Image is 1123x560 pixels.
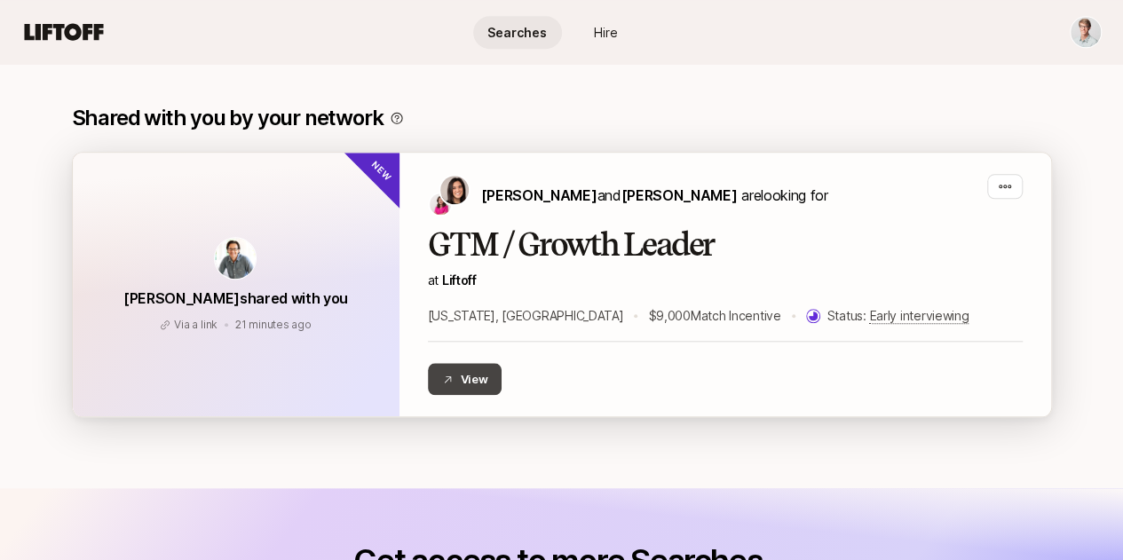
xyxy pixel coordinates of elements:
[428,363,502,395] button: View
[1071,17,1101,47] img: Charlie Vestner
[869,308,969,324] span: Early interviewing
[428,270,1023,291] p: at
[597,186,737,204] span: and
[562,16,651,49] a: Hire
[341,122,429,210] div: New
[428,227,1023,263] h2: GTM / Growth Leader
[442,272,477,288] a: Liftoff
[428,305,624,327] p: [US_STATE], [GEOGRAPHIC_DATA]
[648,305,780,327] p: $9,000 Match Incentive
[440,176,469,204] img: Eleanor Morgan
[481,184,828,207] p: are looking for
[123,289,348,307] span: [PERSON_NAME] shared with you
[215,238,256,279] img: avatar-url
[1070,16,1102,48] button: Charlie Vestner
[594,23,618,42] span: Hire
[174,317,217,333] p: Via a link
[621,186,737,204] span: [PERSON_NAME]
[235,318,312,331] span: August 31, 2025 7:15am
[487,23,547,42] span: Searches
[430,193,451,215] img: Emma Frane
[827,305,969,327] p: Status:
[481,186,597,204] span: [PERSON_NAME]
[72,106,384,130] p: Shared with you by your network
[473,16,562,49] a: Searches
